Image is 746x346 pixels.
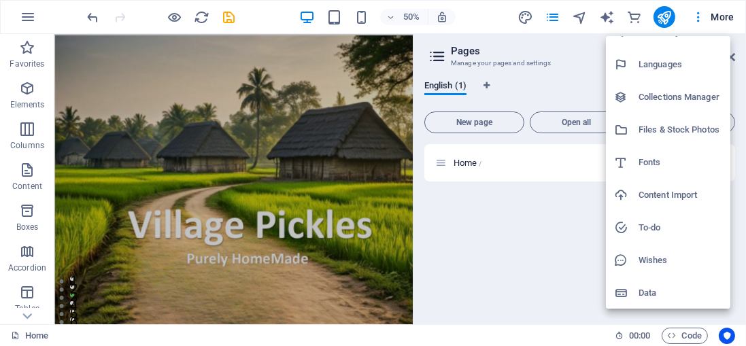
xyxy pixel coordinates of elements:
[639,89,722,105] h6: Collections Manager
[639,252,722,269] h6: Wishes
[639,122,722,138] h6: Files & Stock Photos
[639,220,722,236] h6: To-do
[639,285,722,301] h6: Data
[639,56,722,73] h6: Languages
[639,187,722,203] h6: Content Import
[639,154,722,171] h6: Fonts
